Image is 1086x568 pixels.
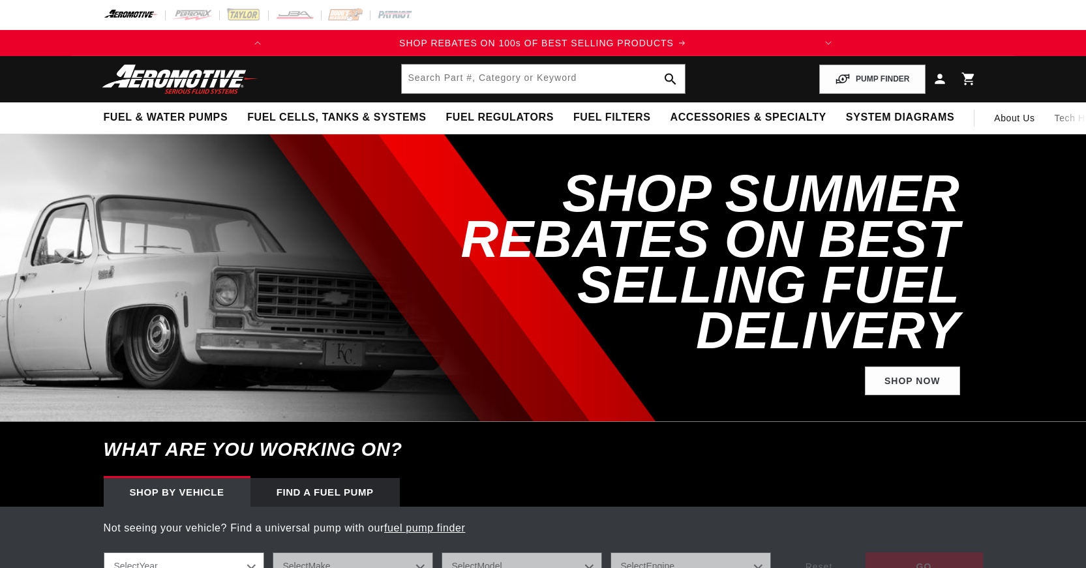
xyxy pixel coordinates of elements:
[104,111,228,125] span: Fuel & Water Pumps
[402,65,685,93] input: Search by Part Number, Category or Keyword
[671,111,826,125] span: Accessories & Specialty
[104,520,983,537] p: Not seeing your vehicle? Find a universal pump with our
[104,478,250,507] div: Shop by vehicle
[402,171,960,353] h2: SHOP SUMMER REBATES ON BEST SELLING FUEL DELIVERY
[250,478,400,507] div: Find a Fuel Pump
[836,102,964,133] summary: System Diagrams
[656,65,685,93] button: search button
[98,64,262,95] img: Aeromotive
[984,102,1044,134] a: About Us
[71,30,1016,56] slideshow-component: Translation missing: en.sections.announcements.announcement_bar
[71,422,1016,477] h6: What are you working on?
[573,111,651,125] span: Fuel Filters
[815,30,841,56] button: Translation missing: en.sections.announcements.next_announcement
[399,38,674,48] span: SHOP REBATES ON 100s OF BEST SELLING PRODUCTS
[865,366,960,396] a: Shop Now
[436,102,563,133] summary: Fuel Regulators
[271,36,815,50] div: Announcement
[247,111,426,125] span: Fuel Cells, Tanks & Systems
[661,102,836,133] summary: Accessories & Specialty
[237,102,436,133] summary: Fuel Cells, Tanks & Systems
[564,102,661,133] summary: Fuel Filters
[94,102,238,133] summary: Fuel & Water Pumps
[994,113,1034,123] span: About Us
[245,30,271,56] button: Translation missing: en.sections.announcements.previous_announcement
[846,111,954,125] span: System Diagrams
[384,522,465,533] a: fuel pump finder
[271,36,815,50] a: SHOP REBATES ON 100s OF BEST SELLING PRODUCTS
[445,111,553,125] span: Fuel Regulators
[819,65,925,94] button: PUMP FINDER
[271,36,815,50] div: 1 of 2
